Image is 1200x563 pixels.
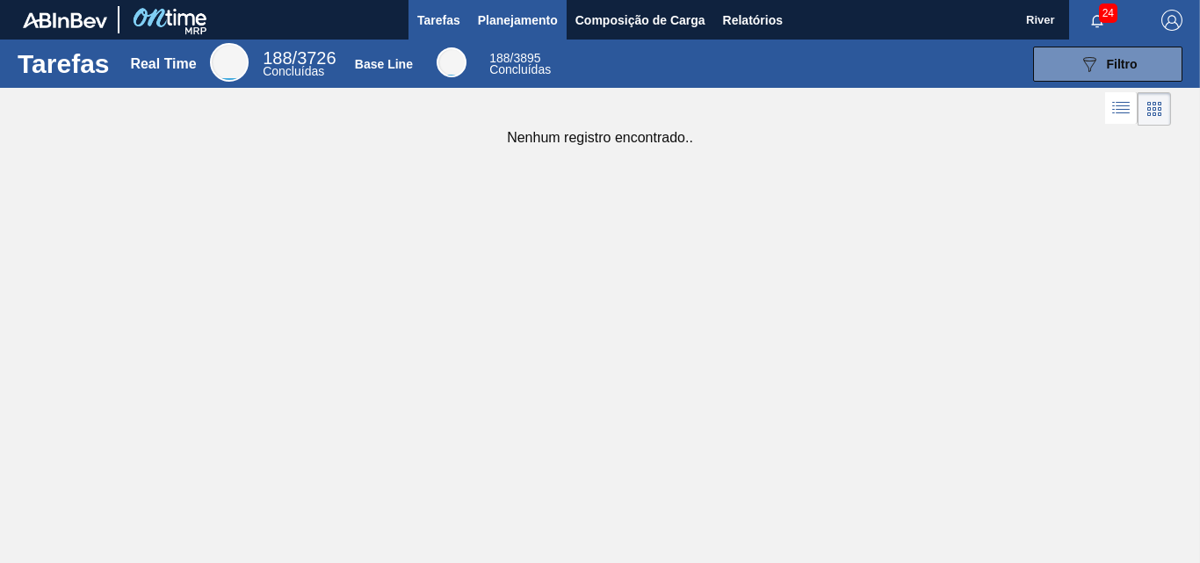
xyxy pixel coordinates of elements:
[23,12,107,28] img: TNhmsLtSVTkK8tSr43FrP2fwEKptu5GPRR3wAAAABJRU5ErkJggg==
[489,51,510,65] span: 188
[1069,8,1125,32] button: Notificações
[723,10,783,31] span: Relatórios
[575,10,705,31] span: Composição de Carga
[263,64,324,78] span: Concluídas
[263,48,336,68] span: / 3726
[489,62,551,76] span: Concluídas
[489,51,540,65] span: / 3895
[18,54,110,74] h1: Tarefas
[489,53,551,76] div: Base Line
[130,56,196,72] div: Real Time
[417,10,460,31] span: Tarefas
[1099,4,1117,23] span: 24
[437,47,466,77] div: Base Line
[1033,47,1182,82] button: Filtro
[1107,57,1138,71] span: Filtro
[1161,10,1182,31] img: Logout
[263,51,336,77] div: Real Time
[1138,92,1171,126] div: Visão em Cards
[1105,92,1138,126] div: Visão em Lista
[478,10,558,31] span: Planejamento
[263,48,292,68] span: 188
[210,43,249,82] div: Real Time
[355,57,413,71] div: Base Line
